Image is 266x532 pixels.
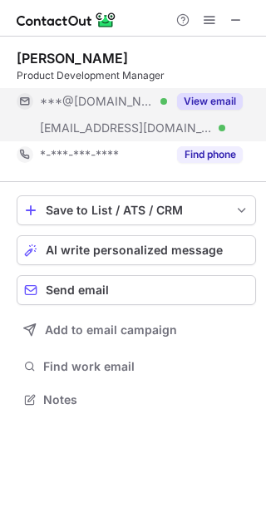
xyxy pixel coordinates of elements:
[17,275,256,305] button: Send email
[177,146,243,163] button: Reveal Button
[43,392,249,407] span: Notes
[17,195,256,225] button: save-profile-one-click
[43,359,249,374] span: Find work email
[40,121,213,135] span: [EMAIL_ADDRESS][DOMAIN_NAME]
[40,94,155,109] span: ***@[DOMAIN_NAME]
[46,204,227,217] div: Save to List / ATS / CRM
[17,10,116,30] img: ContactOut v5.3.10
[177,93,243,110] button: Reveal Button
[17,355,256,378] button: Find work email
[17,388,256,411] button: Notes
[46,283,109,297] span: Send email
[17,50,128,66] div: [PERSON_NAME]
[17,235,256,265] button: AI write personalized message
[45,323,177,337] span: Add to email campaign
[46,244,223,257] span: AI write personalized message
[17,315,256,345] button: Add to email campaign
[17,68,256,83] div: Product Development Manager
